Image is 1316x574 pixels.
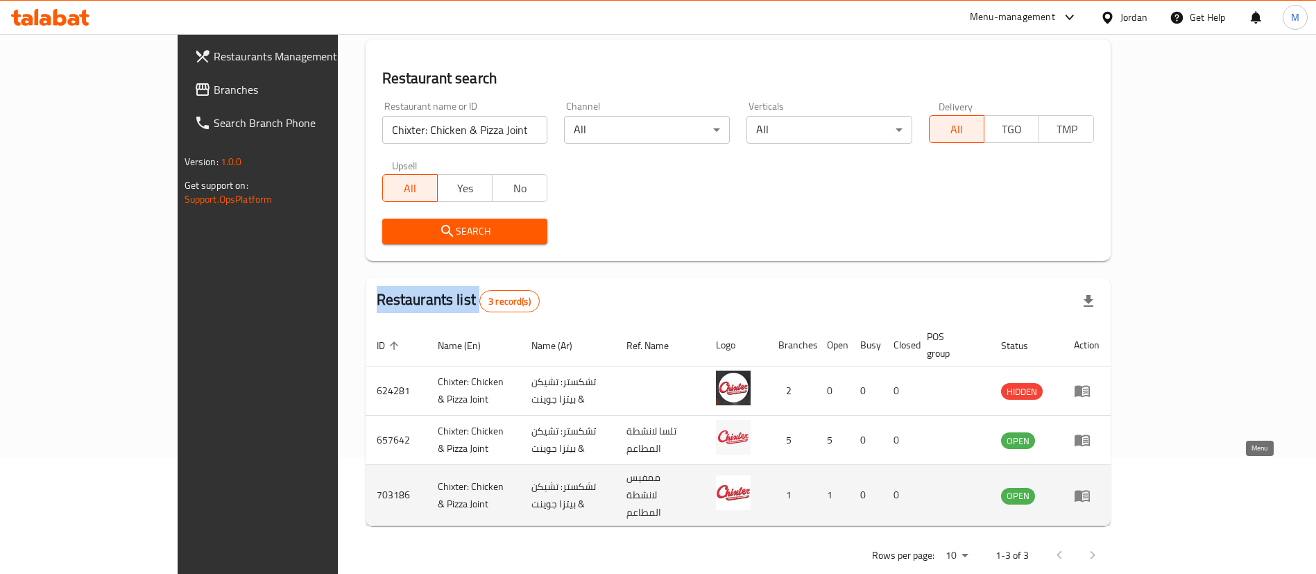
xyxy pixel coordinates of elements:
[1001,488,1035,504] span: OPEN
[882,465,916,526] td: 0
[1074,432,1100,448] div: Menu
[1001,433,1035,449] span: OPEN
[872,547,934,564] p: Rows per page:
[882,366,916,416] td: 0
[1001,488,1035,505] div: OPEN
[882,324,916,366] th: Closed
[1039,115,1094,143] button: TMP
[990,119,1034,140] span: TGO
[995,547,1029,564] p: 1-3 of 3
[1045,119,1088,140] span: TMP
[716,475,751,510] img: Chixter: Chicken & Pizza Joint
[1001,337,1046,354] span: Status
[221,153,242,171] span: 1.0.0
[480,295,539,308] span: 3 record(s)
[816,416,849,465] td: 5
[626,337,687,354] span: Ref. Name
[531,337,590,354] span: Name (Ar)
[382,116,548,144] input: Search for restaurant name or ID..
[816,366,849,416] td: 0
[1063,324,1111,366] th: Action
[940,546,973,566] div: Rows per page:
[427,416,521,465] td: Chixter: Chicken & Pizza Joint
[427,465,521,526] td: Chixter: Chicken & Pizza Joint
[1001,383,1043,400] div: HIDDEN
[214,115,386,131] span: Search Branch Phone
[437,174,493,202] button: Yes
[615,465,705,526] td: ممفيس لانشطة المطاعم
[929,115,984,143] button: All
[520,465,615,526] td: ﺗﺸﻜﺴﺘﺮ: تشيكن & بيتزا جوينت
[214,81,386,98] span: Branches
[388,178,432,199] span: All
[427,366,521,416] td: Chixter: Chicken & Pizza Joint
[564,116,730,144] div: All
[438,337,499,354] span: Name (En)
[1074,382,1100,399] div: Menu
[392,160,418,170] label: Upsell
[716,420,751,455] img: Chixter: Chicken & Pizza Joint
[443,178,487,199] span: Yes
[1291,10,1299,25] span: M
[705,324,767,366] th: Logo
[849,416,882,465] td: 0
[927,328,974,362] span: POS group
[1001,384,1043,400] span: HIDDEN
[393,223,537,240] span: Search
[185,190,273,208] a: Support.OpsPlatform
[767,465,816,526] td: 1
[882,416,916,465] td: 0
[984,115,1039,143] button: TGO
[849,324,882,366] th: Busy
[183,40,398,73] a: Restaurants Management
[849,465,882,526] td: 0
[183,106,398,140] a: Search Branch Phone
[1120,10,1147,25] div: Jordan
[185,153,219,171] span: Version:
[377,337,403,354] span: ID
[214,48,386,65] span: Restaurants Management
[767,366,816,416] td: 2
[382,68,1095,89] h2: Restaurant search
[767,416,816,465] td: 5
[366,324,1111,526] table: enhanced table
[816,324,849,366] th: Open
[816,465,849,526] td: 1
[492,174,547,202] button: No
[382,174,438,202] button: All
[615,416,705,465] td: تلسا لانشطة المطاعم
[767,324,816,366] th: Branches
[1001,432,1035,449] div: OPEN
[716,371,751,405] img: Chixter: Chicken & Pizza Joint
[520,366,615,416] td: ﺗﺸﻜﺴﺘﺮ: تشيكن & بيتزا جوينت
[498,178,542,199] span: No
[377,289,540,312] h2: Restaurants list
[382,219,548,244] button: Search
[185,176,248,194] span: Get support on:
[520,416,615,465] td: ﺗﺸﻜﺴﺘﺮ: تشيكن & بيتزا جوينت
[935,119,979,140] span: All
[746,116,912,144] div: All
[849,366,882,416] td: 0
[1072,285,1105,318] div: Export file
[939,101,973,111] label: Delivery
[183,73,398,106] a: Branches
[479,290,540,312] div: Total records count
[970,9,1055,26] div: Menu-management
